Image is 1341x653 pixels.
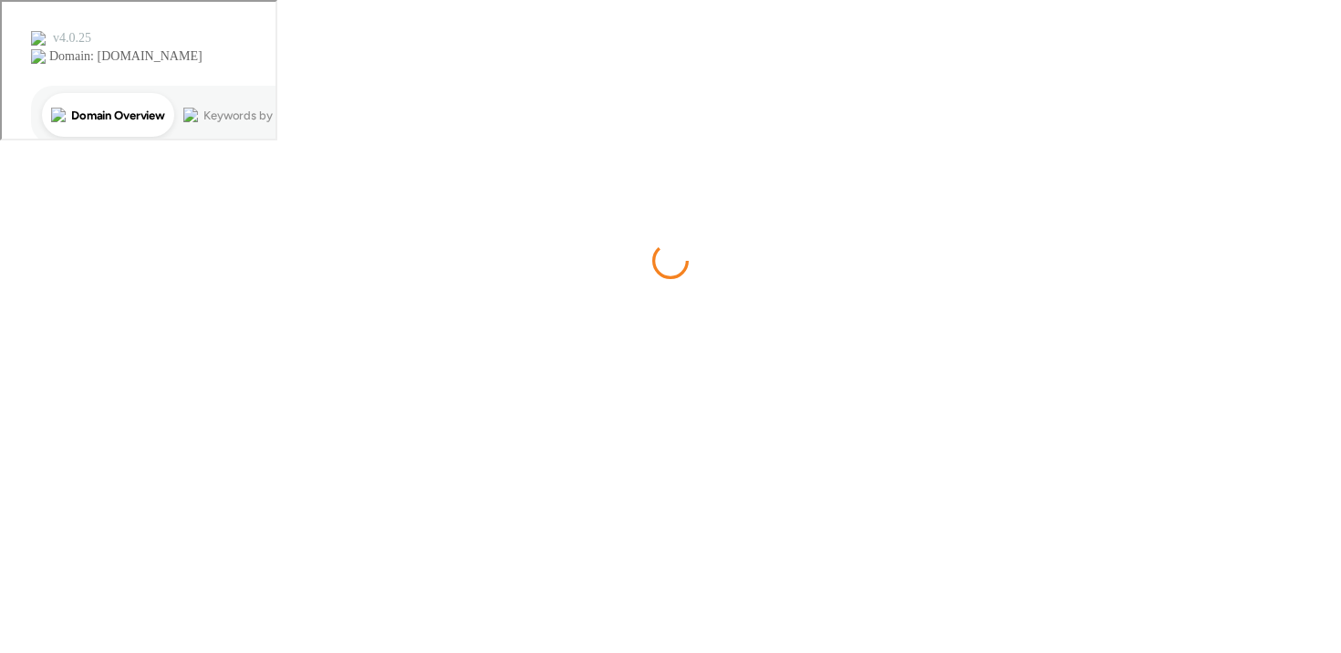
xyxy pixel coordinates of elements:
[29,47,44,62] img: website_grey.svg
[69,108,163,119] div: Domain Overview
[49,106,64,120] img: tab_domain_overview_orange.svg
[29,29,44,44] img: logo_orange.svg
[202,108,307,119] div: Keywords by Traffic
[182,106,196,120] img: tab_keywords_by_traffic_grey.svg
[47,47,201,62] div: Domain: [DOMAIN_NAME]
[51,29,89,44] div: v 4.0.25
